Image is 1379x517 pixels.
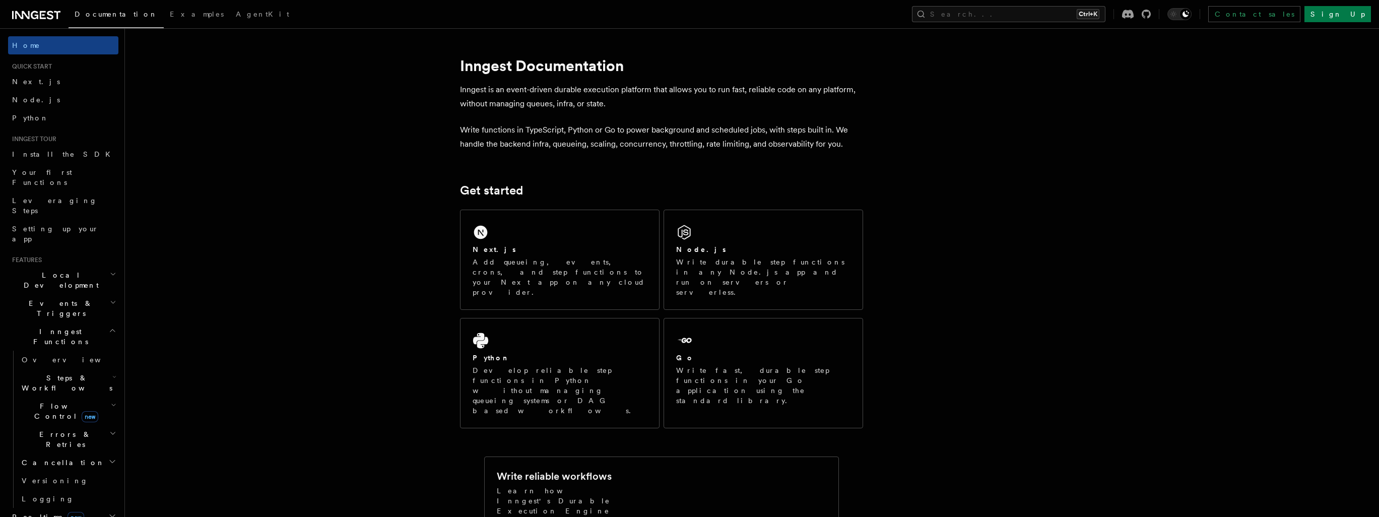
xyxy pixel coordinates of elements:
a: Python [8,109,118,127]
a: Logging [18,490,118,508]
button: Local Development [8,266,118,294]
button: Errors & Retries [18,425,118,454]
span: Node.js [12,96,60,104]
a: Overview [18,351,118,369]
button: Steps & Workflows [18,369,118,397]
span: Cancellation [18,458,105,468]
button: Events & Triggers [8,294,118,322]
span: Versioning [22,477,88,485]
span: Features [8,256,42,264]
h1: Inngest Documentation [460,56,863,75]
a: Next.js [8,73,118,91]
h2: Go [676,353,694,363]
span: Overview [22,356,125,364]
h2: Write reliable workflows [497,469,612,483]
span: Events & Triggers [8,298,110,318]
a: AgentKit [230,3,295,27]
p: Write fast, durable step functions in your Go application using the standard library. [676,365,850,406]
a: Documentation [69,3,164,28]
p: Write functions in TypeScript, Python or Go to power background and scheduled jobs, with steps bu... [460,123,863,151]
a: Sign Up [1304,6,1371,22]
span: Home [12,40,40,50]
a: Install the SDK [8,145,118,163]
span: Your first Functions [12,168,72,186]
span: Next.js [12,78,60,86]
a: Node.jsWrite durable step functions in any Node.js app and run on servers or serverless. [664,210,863,310]
span: new [82,411,98,422]
button: Flow Controlnew [18,397,118,425]
a: Node.js [8,91,118,109]
p: Write durable step functions in any Node.js app and run on servers or serverless. [676,257,850,297]
h2: Python [473,353,510,363]
a: Your first Functions [8,163,118,191]
a: Versioning [18,472,118,490]
a: Next.jsAdd queueing, events, crons, and step functions to your Next app on any cloud provider. [460,210,660,310]
button: Search...Ctrl+K [912,6,1105,22]
span: Flow Control [18,401,111,421]
p: Add queueing, events, crons, and step functions to your Next app on any cloud provider. [473,257,647,297]
span: Python [12,114,49,122]
a: Examples [164,3,230,27]
button: Inngest Functions [8,322,118,351]
span: Inngest tour [8,135,56,143]
span: Examples [170,10,224,18]
button: Cancellation [18,454,118,472]
span: Inngest Functions [8,327,109,347]
span: Steps & Workflows [18,373,112,393]
span: Leveraging Steps [12,197,97,215]
h2: Node.js [676,244,726,254]
span: Logging [22,495,74,503]
span: Quick start [8,62,52,71]
kbd: Ctrl+K [1077,9,1099,19]
a: Get started [460,183,523,198]
a: Contact sales [1208,6,1300,22]
p: Inngest is an event-driven durable execution platform that allows you to run fast, reliable code ... [460,83,863,111]
a: GoWrite fast, durable step functions in your Go application using the standard library. [664,318,863,428]
a: Home [8,36,118,54]
a: PythonDevelop reliable step functions in Python without managing queueing systems or DAG based wo... [460,318,660,428]
a: Setting up your app [8,220,118,248]
div: Inngest Functions [8,351,118,508]
a: Leveraging Steps [8,191,118,220]
span: Errors & Retries [18,429,109,449]
span: AgentKit [236,10,289,18]
h2: Next.js [473,244,516,254]
span: Documentation [75,10,158,18]
span: Install the SDK [12,150,116,158]
span: Local Development [8,270,110,290]
span: Setting up your app [12,225,99,243]
p: Develop reliable step functions in Python without managing queueing systems or DAG based workflows. [473,365,647,416]
button: Toggle dark mode [1167,8,1192,20]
